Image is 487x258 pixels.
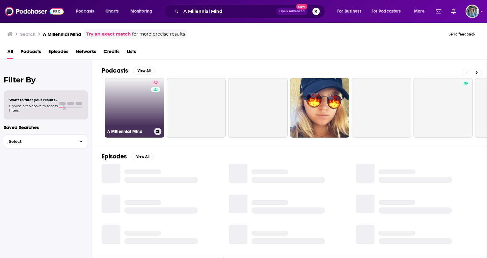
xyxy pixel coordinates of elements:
h3: A Millennial Mind [43,31,81,37]
span: For Business [337,7,361,16]
h3: Search [20,31,36,37]
span: Monitoring [130,7,152,16]
a: Networks [76,47,96,59]
button: Select [4,135,88,148]
a: Podcasts [21,47,41,59]
a: EpisodesView All [102,153,154,160]
a: Show notifications dropdown [449,6,458,17]
a: All [7,47,13,59]
span: Select [4,139,75,143]
button: View All [132,153,154,160]
a: Episodes [48,47,68,59]
span: 57 [153,80,158,86]
a: Credits [104,47,119,59]
button: open menu [368,6,410,16]
p: Saved Searches [4,124,88,130]
a: 57 [151,81,160,85]
span: For Podcasters [372,7,401,16]
a: Lists [127,47,136,59]
span: Want to filter your results? [9,98,58,102]
h2: Podcasts [102,67,128,74]
span: Podcasts [76,7,94,16]
button: open menu [410,6,432,16]
img: User Profile [466,5,479,18]
h2: Filter By [4,75,88,84]
span: More [414,7,425,16]
button: open menu [126,6,160,16]
a: 57A Millennial Mind [105,78,164,138]
h2: Episodes [102,153,127,160]
button: open menu [333,6,369,16]
span: Choose a tab above to access filters. [9,104,58,112]
div: Search podcasts, credits, & more... [170,4,331,18]
input: Search podcasts, credits, & more... [181,6,277,16]
a: Try an exact match [86,31,131,38]
span: Charts [105,7,119,16]
span: New [296,4,307,9]
span: Logged in as EllaDavidson [466,5,479,18]
a: Show notifications dropdown [433,6,444,17]
a: PodcastsView All [102,67,155,74]
button: Send feedback [447,32,477,37]
button: Open AdvancedNew [277,8,308,15]
span: Open Advanced [279,10,305,13]
button: open menu [72,6,102,16]
img: Podchaser - Follow, Share and Rate Podcasts [5,6,64,17]
span: for more precise results [132,31,185,38]
h3: A Millennial Mind [107,129,152,134]
button: Show profile menu [466,5,479,18]
a: Charts [101,6,122,16]
button: View All [133,67,155,74]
